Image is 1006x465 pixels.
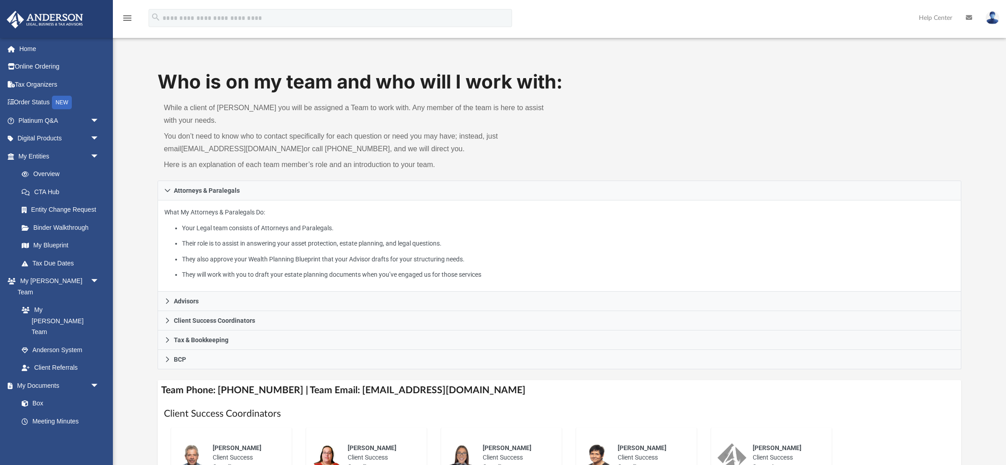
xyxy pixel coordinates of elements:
[13,395,104,413] a: Box
[158,292,961,311] a: Advisors
[182,238,955,249] li: Their role is to assist in answering your asset protection, estate planning, and legal questions.
[158,311,961,330] a: Client Success Coordinators
[6,40,113,58] a: Home
[174,298,199,304] span: Advisors
[13,301,104,341] a: My [PERSON_NAME] Team
[174,317,255,324] span: Client Success Coordinators
[13,341,108,359] a: Anderson System
[158,330,961,350] a: Tax & Bookkeeping
[90,112,108,130] span: arrow_drop_down
[182,269,955,280] li: They will work with you to draft your estate planning documents when you’ve engaged us for those ...
[52,96,72,109] div: NEW
[6,272,108,301] a: My [PERSON_NAME] Teamarrow_drop_down
[13,412,108,430] a: Meeting Minutes
[483,444,531,451] span: [PERSON_NAME]
[13,237,108,255] a: My Blueprint
[158,200,961,292] div: Attorneys & Paralegals
[122,17,133,23] a: menu
[4,11,86,28] img: Anderson Advisors Platinum Portal
[158,380,961,400] h4: Team Phone: [PHONE_NUMBER] | Team Email: [EMAIL_ADDRESS][DOMAIN_NAME]
[753,444,801,451] span: [PERSON_NAME]
[164,158,553,171] p: Here is an explanation of each team member’s role and an introduction to your team.
[13,165,113,183] a: Overview
[182,254,955,265] li: They also approve your Wealth Planning Blueprint that your Advisor drafts for your structuring ne...
[6,112,113,130] a: Platinum Q&Aarrow_drop_down
[618,444,666,451] span: [PERSON_NAME]
[90,130,108,148] span: arrow_drop_down
[986,11,999,24] img: User Pic
[174,356,186,363] span: BCP
[6,58,113,76] a: Online Ordering
[181,145,303,153] a: [EMAIL_ADDRESS][DOMAIN_NAME]
[182,223,955,234] li: Your Legal team consists of Attorneys and Paralegals.
[164,130,553,155] p: You don’t need to know who to contact specifically for each question or need you may have; instea...
[13,201,113,219] a: Entity Change Request
[13,183,113,201] a: CTA Hub
[6,377,108,395] a: My Documentsarrow_drop_down
[90,272,108,291] span: arrow_drop_down
[174,337,228,343] span: Tax & Bookkeeping
[6,130,113,148] a: Digital Productsarrow_drop_down
[6,75,113,93] a: Tax Organizers
[158,181,961,200] a: Attorneys & Paralegals
[13,359,108,377] a: Client Referrals
[164,407,955,420] h1: Client Success Coordinators
[6,93,113,112] a: Order StatusNEW
[13,430,104,448] a: Forms Library
[6,147,113,165] a: My Entitiesarrow_drop_down
[90,377,108,395] span: arrow_drop_down
[348,444,396,451] span: [PERSON_NAME]
[164,207,955,280] p: What My Attorneys & Paralegals Do:
[122,13,133,23] i: menu
[13,219,113,237] a: Binder Walkthrough
[13,254,113,272] a: Tax Due Dates
[90,147,108,166] span: arrow_drop_down
[151,12,161,22] i: search
[174,187,240,194] span: Attorneys & Paralegals
[158,350,961,369] a: BCP
[158,69,961,95] h1: Who is on my team and who will I work with:
[213,444,261,451] span: [PERSON_NAME]
[164,102,553,127] p: While a client of [PERSON_NAME] you will be assigned a Team to work with. Any member of the team ...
